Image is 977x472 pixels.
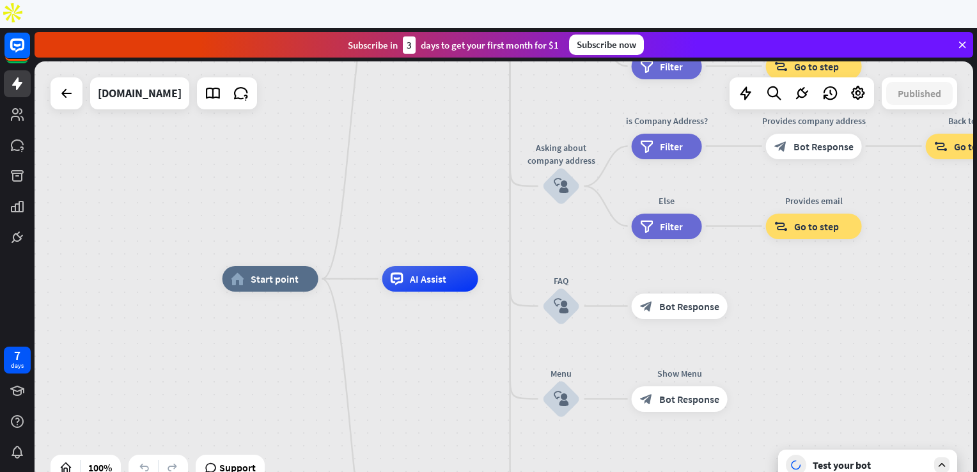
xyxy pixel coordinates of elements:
[251,272,299,285] span: Start point
[794,60,839,73] span: Go to step
[660,60,683,73] span: Filter
[774,60,788,73] i: block_goto
[934,140,948,153] i: block_goto
[231,272,244,285] i: home_2
[14,350,20,361] div: 7
[554,178,569,194] i: block_user_input
[523,274,600,287] div: FAQ
[11,361,24,370] div: days
[660,140,683,153] span: Filter
[660,220,683,233] span: Filter
[622,194,712,207] div: Else
[523,141,600,167] div: Asking about company address
[756,194,871,207] div: Provides email
[10,5,49,43] button: Open LiveChat chat widget
[659,393,719,405] span: Bot Response
[569,35,644,55] div: Subscribe now
[554,391,569,407] i: block_user_input
[640,300,653,313] i: block_bot_response
[554,299,569,314] i: block_user_input
[659,300,719,313] span: Bot Response
[774,140,787,153] i: block_bot_response
[348,36,559,54] div: Subscribe in days to get your first month for $1
[886,82,953,105] button: Published
[793,140,854,153] span: Bot Response
[403,36,416,54] div: 3
[622,114,712,127] div: is Company Address?
[640,393,653,405] i: block_bot_response
[98,77,182,109] div: caia.org
[640,220,653,233] i: filter
[640,60,653,73] i: filter
[813,459,928,471] div: Test your bot
[640,140,653,153] i: filter
[794,220,839,233] span: Go to step
[523,367,600,380] div: Menu
[774,220,788,233] i: block_goto
[410,272,446,285] span: AI Assist
[622,367,737,380] div: Show Menu
[756,114,871,127] div: Provides company address
[4,347,31,374] a: 7 days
